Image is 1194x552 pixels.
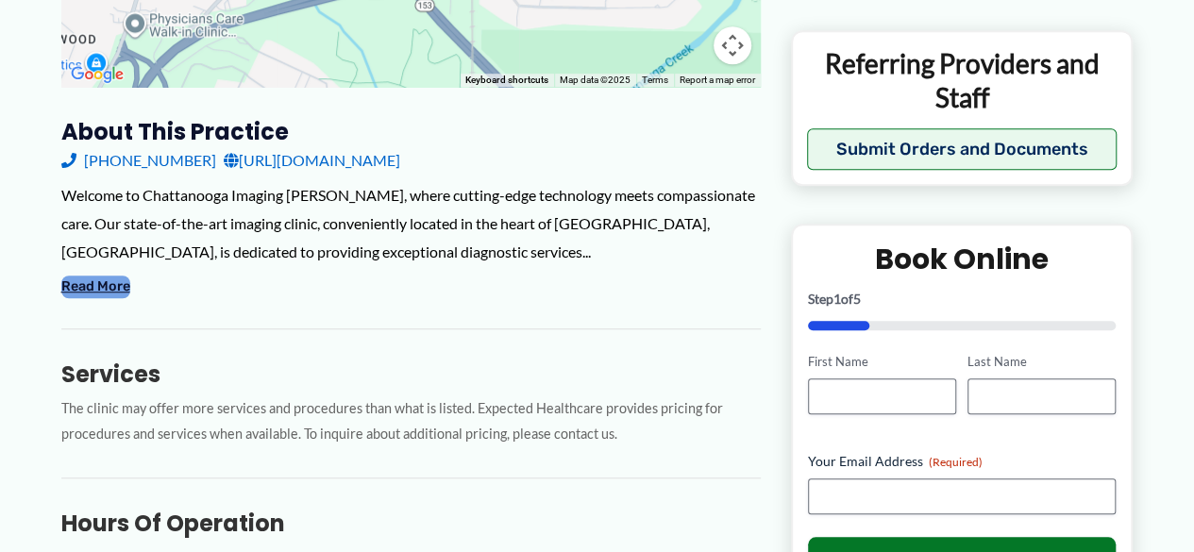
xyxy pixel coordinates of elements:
h3: Services [61,360,761,389]
span: Map data ©2025 [560,75,631,85]
label: First Name [808,354,956,372]
div: Welcome to Chattanooga Imaging [PERSON_NAME], where cutting-edge technology meets compassionate c... [61,181,761,265]
p: Step of [808,293,1117,307]
a: [URL][DOMAIN_NAME] [224,146,400,175]
button: Keyboard shortcuts [465,74,548,87]
h3: About this practice [61,117,761,146]
button: Submit Orders and Documents [807,129,1118,171]
a: [PHONE_NUMBER] [61,146,216,175]
button: Map camera controls [714,26,751,64]
label: Your Email Address [808,452,1117,471]
label: Last Name [967,354,1116,372]
a: Report a map error [680,75,755,85]
p: The clinic may offer more services and procedures than what is listed. Expected Healthcare provid... [61,396,761,447]
h2: Book Online [808,242,1117,278]
button: Read More [61,276,130,298]
span: 5 [853,292,861,308]
h3: Hours of Operation [61,509,761,538]
p: Referring Providers and Staff [807,46,1118,115]
a: Terms (opens in new tab) [642,75,668,85]
img: Google [66,62,128,87]
a: Open this area in Google Maps (opens a new window) [66,62,128,87]
span: 1 [833,292,841,308]
span: (Required) [929,455,983,469]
